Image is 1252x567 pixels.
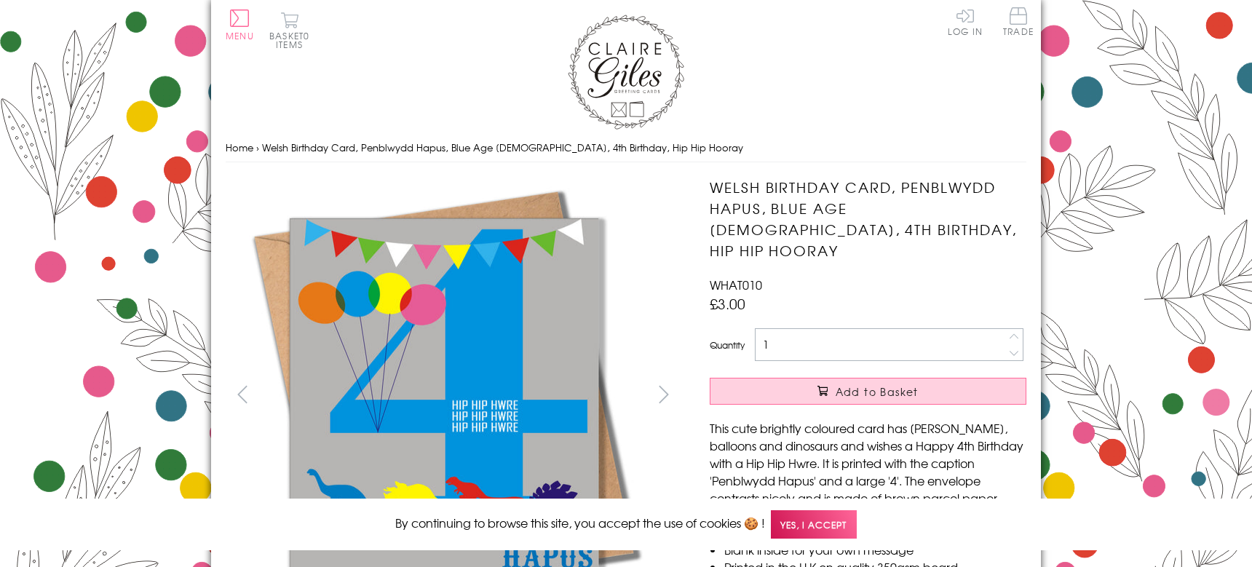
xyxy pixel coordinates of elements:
[710,293,745,314] span: £3.00
[256,140,259,154] span: ›
[771,510,857,539] span: Yes, I accept
[226,9,254,40] button: Menu
[710,419,1026,507] p: This cute brightly coloured card has [PERSON_NAME], balloons and dinosaurs and wishes a Happy 4th...
[226,378,258,411] button: prev
[568,15,684,130] img: Claire Giles Greetings Cards
[1003,7,1034,39] a: Trade
[269,12,309,49] button: Basket0 items
[710,177,1026,261] h1: Welsh Birthday Card, Penblwydd Hapus, Blue Age [DEMOGRAPHIC_DATA], 4th Birthday, Hip Hip Hooray
[226,29,254,42] span: Menu
[948,7,983,36] a: Log In
[710,338,745,352] label: Quantity
[226,140,253,154] a: Home
[648,378,681,411] button: next
[262,140,743,154] span: Welsh Birthday Card, Penblwydd Hapus, Blue Age [DEMOGRAPHIC_DATA], 4th Birthday, Hip Hip Hooray
[1003,7,1034,36] span: Trade
[710,378,1026,405] button: Add to Basket
[710,276,762,293] span: WHAT010
[836,384,919,399] span: Add to Basket
[276,29,309,51] span: 0 items
[226,133,1026,163] nav: breadcrumbs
